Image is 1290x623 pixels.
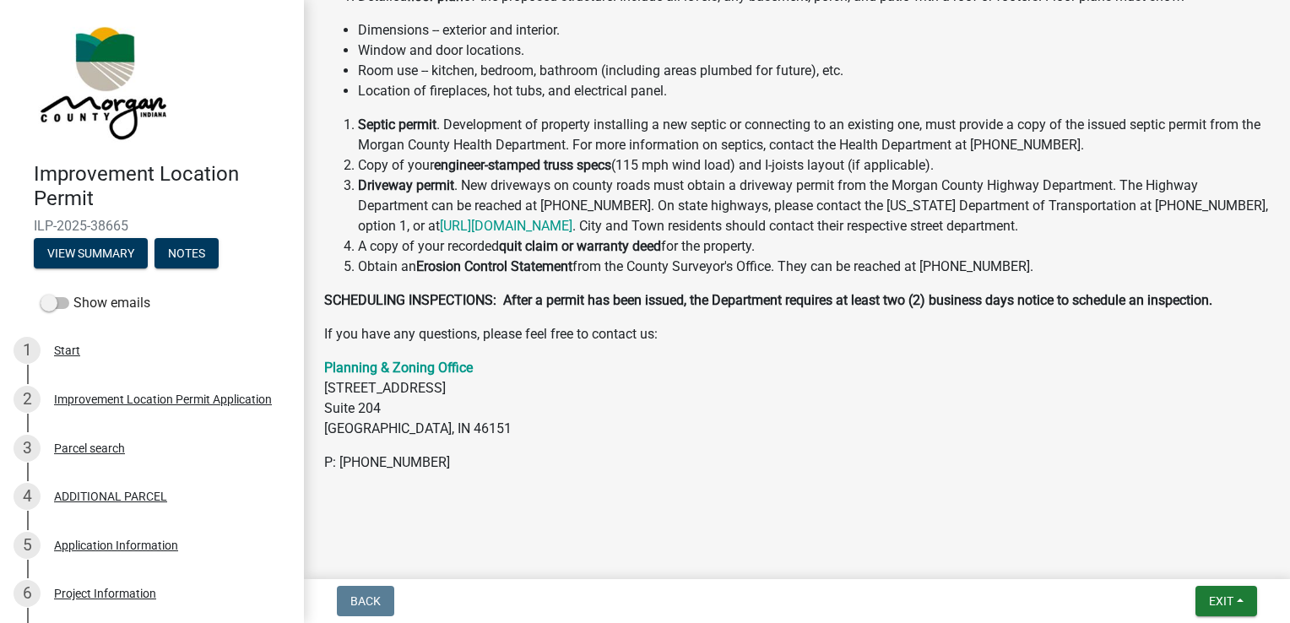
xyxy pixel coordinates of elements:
strong: engineer-stamped truss specs [434,157,611,173]
img: Morgan County, Indiana [34,18,170,144]
span: Exit [1209,594,1233,608]
span: ILP-2025-38665 [34,218,270,234]
div: 6 [14,580,41,607]
h4: Improvement Location Permit [34,162,290,211]
button: View Summary [34,238,148,268]
li: Window and door locations. [358,41,1270,61]
div: 3 [14,435,41,462]
button: Back [337,586,394,616]
li: Location of fireplaces, hot tubs, and electrical panel. [358,81,1270,101]
li: . New driveways on county roads must obtain a driveway permit from the Morgan County Highway Depa... [358,176,1270,236]
li: Dimensions -- exterior and interior. [358,20,1270,41]
button: Notes [154,238,219,268]
strong: quit claim or warranty deed [499,238,661,254]
a: Planning & Zoning Office [324,360,473,376]
wm-modal-confirm: Summary [34,247,148,261]
div: Application Information [54,539,178,551]
strong: Septic permit [358,116,436,133]
strong: Erosion Control Statement [416,258,572,274]
li: Room use -- kitchen, bedroom, bathroom (including areas plumbed for future), etc. [358,61,1270,81]
div: 1 [14,337,41,364]
a: [URL][DOMAIN_NAME] [440,218,572,234]
li: Copy of your (115 mph wind load) and I-joists layout (if applicable). [358,155,1270,176]
strong: Driveway permit [358,177,454,193]
div: Parcel search [54,442,125,454]
li: A copy of your recorded for the property. [358,236,1270,257]
p: If you have any questions, please feel free to contact us: [324,324,1270,344]
div: Project Information [54,588,156,599]
div: 2 [14,386,41,413]
div: ADDITIONAL PARCEL [54,490,167,502]
span: Back [350,594,381,608]
button: Exit [1195,586,1257,616]
p: P: [PHONE_NUMBER] [324,452,1270,473]
p: [STREET_ADDRESS] Suite 204 [GEOGRAPHIC_DATA], IN 46151 [324,358,1270,439]
li: Obtain an from the County Surveyor's Office. They can be reached at [PHONE_NUMBER]. [358,257,1270,277]
li: . Development of property installing a new septic or connecting to an existing one, must provide ... [358,115,1270,155]
div: Improvement Location Permit Application [54,393,272,405]
label: Show emails [41,293,150,313]
div: Start [54,344,80,356]
strong: SCHEDULING INSPECTIONS: After a permit has been issued, the Department requires at least two (2) ... [324,292,1212,308]
div: 5 [14,532,41,559]
div: 4 [14,483,41,510]
wm-modal-confirm: Notes [154,247,219,261]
